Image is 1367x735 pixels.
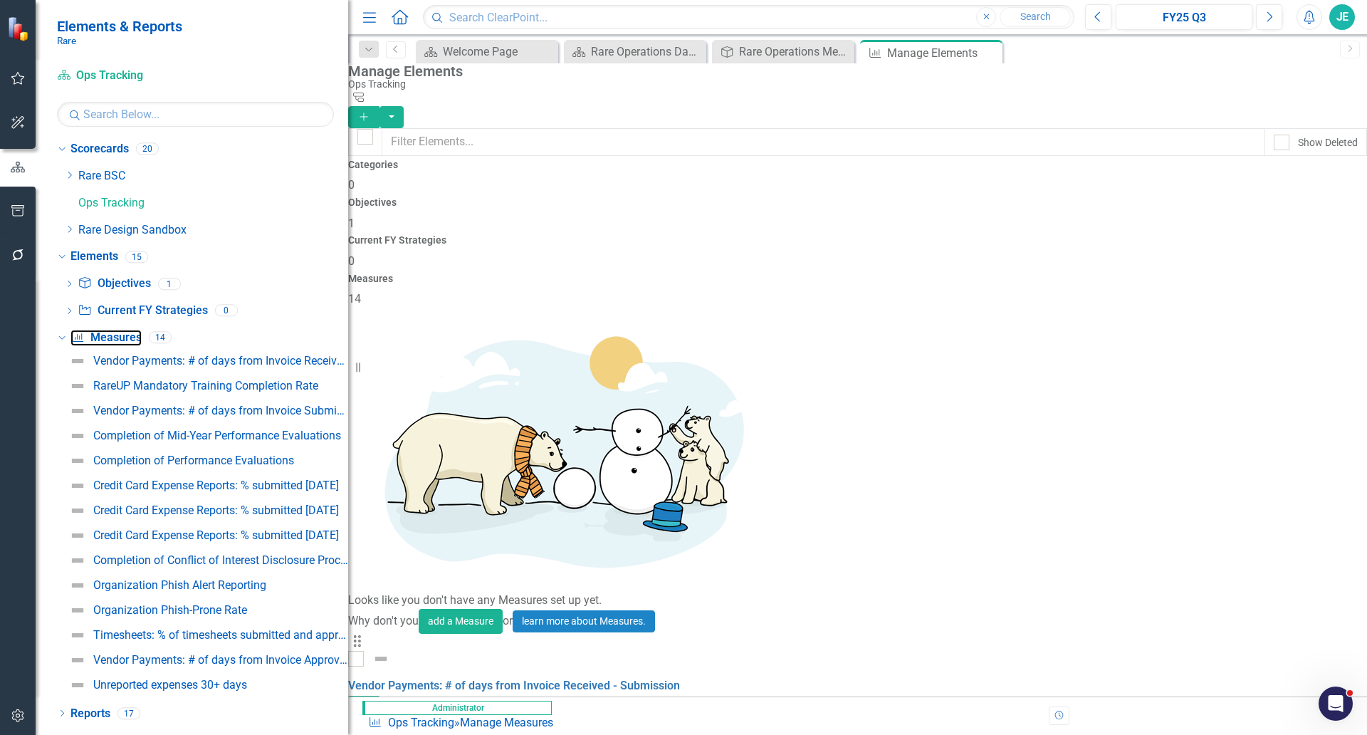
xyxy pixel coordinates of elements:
[93,405,348,417] div: Vendor Payments: # of days from Invoice Submission - Approval
[388,716,454,729] a: Ops Tracking
[57,68,235,84] a: Ops Tracking
[70,249,118,265] a: Elements
[93,479,339,492] div: Credit Card Expense Reports: % submitted [DATE]
[93,629,348,642] div: Timesheets: % of timesheets submitted and approved on time
[348,197,1367,208] h4: Objectives
[66,624,348,647] a: Timesheets: % of timesheets submitted and approved on time
[93,579,266,592] div: Organization Phish Alert Reporting
[887,44,999,62] div: Manage Elements
[591,43,703,61] div: Rare Operations Dashboard
[66,549,348,572] a: Completion of Conflict of Interest Disclosure Process
[1121,9,1247,26] div: FY25 Q3
[372,650,389,667] img: Not Defined
[1298,135,1358,150] div: Show Deleted
[69,502,86,519] img: Not Defined
[348,696,380,709] span: [DATE]
[69,577,86,594] img: Not Defined
[66,350,348,372] a: Vendor Payments: # of days from Invoice Received - Submission
[78,168,348,184] a: Rare BSC
[1000,7,1071,27] button: Search
[66,474,339,497] a: Credit Card Expense Reports: % submitted [DATE]
[348,63,1360,79] div: Manage Elements
[348,308,775,593] img: Getting started
[125,251,148,263] div: 15
[78,222,348,239] a: Rare Design Sandbox
[739,43,851,61] div: Rare Operations Metrics FY25
[93,454,294,467] div: Completion of Performance Evaluations
[66,674,247,697] a: Unreported expenses 30+ days
[149,332,172,344] div: 14
[69,402,86,419] img: Not Defined
[348,273,1367,284] h4: Measures
[348,160,1367,170] h4: Categories
[93,554,348,567] div: Completion of Conflict of Interest Disclosure Process
[419,609,503,634] button: add a Measure
[423,5,1074,30] input: Search ClearPoint...
[69,552,86,569] img: Not Defined
[78,195,348,212] a: Ops Tracking
[348,679,680,692] a: Vendor Payments: # of days from Invoice Received - Submission
[57,18,182,35] span: Elements & Reports
[78,276,150,292] a: Objectives
[93,355,348,367] div: Vendor Payments: # of days from Invoice Received - Submission
[69,677,86,694] img: Not Defined
[716,43,851,61] a: Rare Operations Metrics FY25
[93,529,339,542] div: Credit Card Expense Reports: % submitted [DATE]
[215,305,238,317] div: 0
[69,627,86,644] img: Not Defined
[348,235,1367,246] h4: Current FY Strategies
[66,375,318,397] a: RareUP Mandatory Training Completion Rate
[93,604,247,617] div: Organization Phish-Prone Rate
[93,429,341,442] div: Completion of Mid-Year Performance Evaluations
[66,599,247,622] a: Organization Phish-Prone Rate
[93,504,339,517] div: Credit Card Expense Reports: % submitted [DATE]
[78,303,207,319] a: Current FY Strategies
[66,649,348,672] a: Vendor Payments: # of days from Invoice Approval - Payment
[70,141,129,157] a: Scorecards
[66,499,339,522] a: Credit Card Expense Reports: % submitted [DATE]
[69,452,86,469] img: Not Defined
[69,527,86,544] img: Not Defined
[513,610,655,632] a: learn more about Measures.
[382,128,1265,156] input: Filter Elements...
[1329,4,1355,30] button: JE
[66,400,348,422] a: Vendor Payments: # of days from Invoice Submission - Approval
[368,715,559,731] div: » Manage Measures
[93,380,318,392] div: RareUP Mandatory Training Completion Rate
[69,602,86,619] img: Not Defined
[1116,4,1252,30] button: FY25 Q3
[117,707,140,719] div: 17
[69,652,86,669] img: Not Defined
[69,477,86,494] img: Not Defined
[348,593,1367,609] div: Looks like you don't have any Measures set up yet.
[69,353,86,370] img: Not Defined
[66,574,266,597] a: Organization Phish Alert Reporting
[66,524,339,547] a: Credit Card Expense Reports: % submitted [DATE]
[1319,687,1353,721] iframe: Intercom live chat
[158,278,181,290] div: 1
[443,43,555,61] div: Welcome Page
[1020,11,1051,22] span: Search
[57,35,182,46] small: Rare
[69,427,86,444] img: Not Defined
[503,613,513,627] span: or
[57,102,334,127] input: Search Below...
[136,143,159,155] div: 20
[69,377,86,395] img: Not Defined
[348,79,1360,90] div: Ops Tracking
[70,706,110,722] a: Reports
[70,330,141,346] a: Measures
[93,654,348,667] div: Vendor Payments: # of days from Invoice Approval - Payment
[93,679,247,692] div: Unreported expenses 30+ days
[348,613,419,627] span: Why don't you
[66,449,294,472] a: Completion of Performance Evaluations
[419,43,555,61] a: Welcome Page
[362,701,552,715] span: Administrator
[7,16,32,41] img: ClearPoint Strategy
[567,43,703,61] a: Rare Operations Dashboard
[66,424,341,447] a: Completion of Mid-Year Performance Evaluations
